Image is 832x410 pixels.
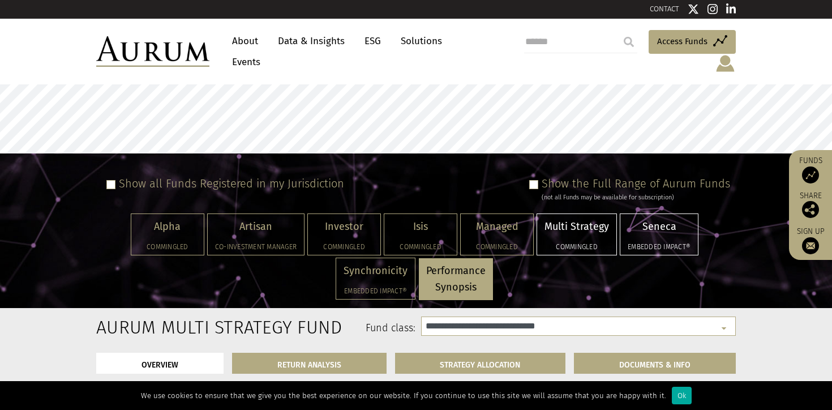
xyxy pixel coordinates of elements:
img: Linkedin icon [726,3,736,15]
div: Ok [672,387,692,404]
p: Synchronicity [344,263,408,279]
a: Access Funds [649,30,736,54]
h2: Aurum Multi Strategy Fund [96,317,188,338]
p: Seneca [628,219,691,235]
a: DOCUMENTS & INFO [574,353,736,374]
h5: Commingled [392,244,449,250]
h5: Embedded Impact® [344,288,408,294]
img: Sign up to our newsletter [802,237,819,254]
span: Access Funds [657,35,707,48]
a: STRATEGY ALLOCATION [395,353,566,374]
img: account-icon.svg [715,54,736,73]
p: Multi Strategy [544,219,609,235]
img: Aurum [96,36,209,67]
a: CONTACT [650,5,679,13]
p: Managed [468,219,526,235]
img: Share this post [802,201,819,218]
a: Events [226,52,260,72]
img: Twitter icon [688,3,699,15]
h5: Co-investment Manager [215,244,297,250]
h5: Commingled [544,244,609,250]
img: Instagram icon [707,3,718,15]
img: Access Funds [802,166,819,183]
a: About [226,31,264,52]
a: Data & Insights [272,31,350,52]
p: Alpha [139,219,196,235]
div: Share [795,192,826,218]
input: Submit [617,31,640,53]
a: ESG [359,31,387,52]
label: Show the Full Range of Aurum Funds [542,177,730,190]
h5: Commingled [468,244,526,250]
p: Investor [315,219,373,235]
h5: Embedded Impact® [628,244,691,250]
p: Isis [392,219,449,235]
a: Funds [795,156,826,183]
p: Performance Synopsis [426,263,486,296]
label: Fund class: [205,321,415,336]
p: Artisan [215,219,297,235]
h5: Commingled [139,244,196,250]
a: RETURN ANALYSIS [232,353,387,374]
div: (not all Funds may be available for subscription) [542,193,730,203]
a: Solutions [395,31,448,52]
label: Show all Funds Registered in my Jurisdiction [119,177,344,190]
a: Sign up [795,227,826,254]
h5: Commingled [315,244,373,250]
